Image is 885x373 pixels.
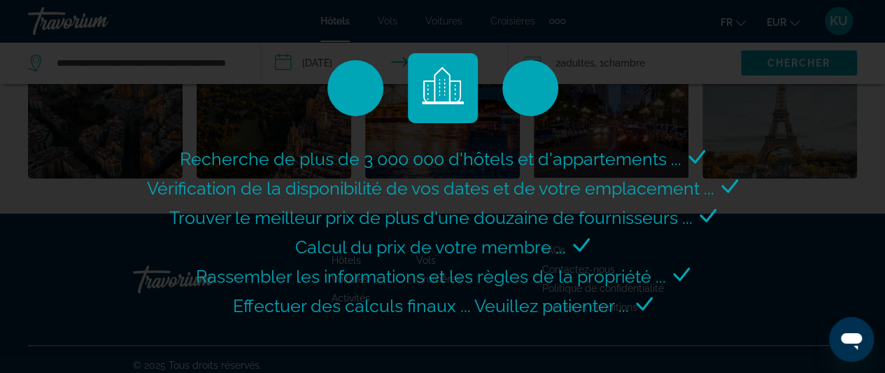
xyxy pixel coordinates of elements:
[180,148,681,169] span: Recherche de plus de 3 000 000 d'hôtels et d'appartements ...
[147,178,714,199] span: Vérification de la disponibilité de vos dates et de votre emplacement ...
[233,295,629,316] span: Effectuer des calculs finaux ... Veuillez patienter ...
[169,207,693,228] span: Trouver le meilleur prix de plus d'une douzaine de fournisseurs ...
[829,317,874,362] iframe: Bouton de lancement de la fenêtre de messagerie
[295,237,566,258] span: Calcul du prix de votre membre ...
[196,266,666,287] span: Rassembler les informations et les règles de la propriété ...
